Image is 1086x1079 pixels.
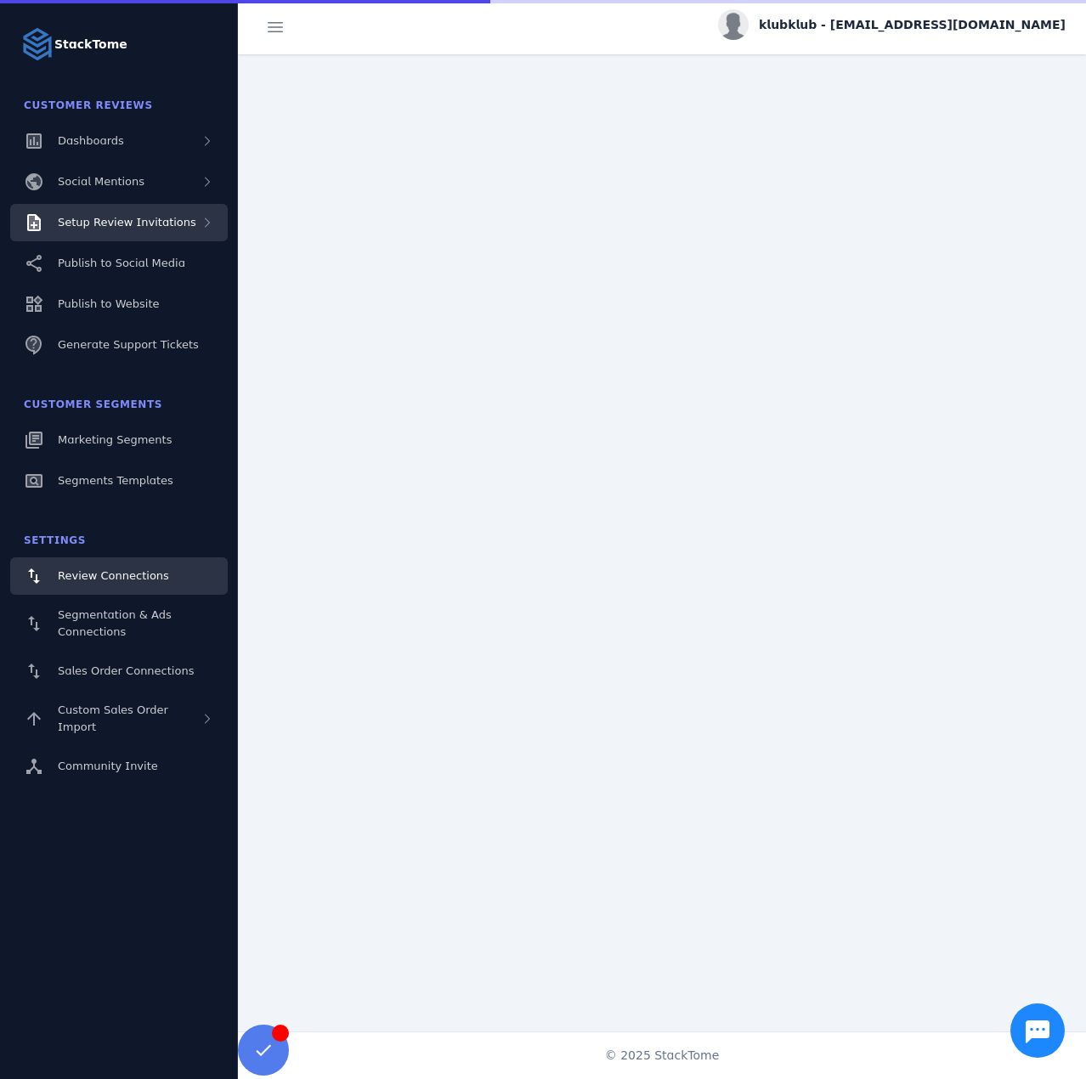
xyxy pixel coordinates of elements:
span: Sales Order Connections [58,664,194,677]
span: Segmentation & Ads Connections [58,608,172,638]
span: Custom Sales Order Import [58,703,168,733]
span: Dashboards [58,134,124,147]
span: Customer Segments [24,398,162,410]
span: Marketing Segments [58,433,172,446]
span: Generate Support Tickets [58,338,199,351]
img: Logo image [20,27,54,61]
a: Generate Support Tickets [10,326,228,364]
span: Review Connections [58,569,169,582]
a: Sales Order Connections [10,652,228,690]
a: Segments Templates [10,462,228,500]
span: Customer Reviews [24,99,153,111]
a: Segmentation & Ads Connections [10,598,228,649]
a: Review Connections [10,557,228,595]
a: Marketing Segments [10,421,228,459]
a: Publish to Website [10,285,228,323]
button: klubklub - [EMAIL_ADDRESS][DOMAIN_NAME] [718,9,1066,40]
span: © 2025 StackTome [605,1047,720,1065]
span: Setup Review Invitations [58,216,196,229]
span: Publish to Website [58,297,159,310]
strong: StackTome [54,36,127,54]
img: profile.jpg [718,9,749,40]
span: Segments Templates [58,474,173,487]
span: Social Mentions [58,175,144,188]
span: Publish to Social Media [58,257,185,269]
span: klubklub - [EMAIL_ADDRESS][DOMAIN_NAME] [759,16,1066,34]
span: Community Invite [58,760,158,772]
a: Community Invite [10,748,228,785]
a: Publish to Social Media [10,245,228,282]
span: Settings [24,534,86,546]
